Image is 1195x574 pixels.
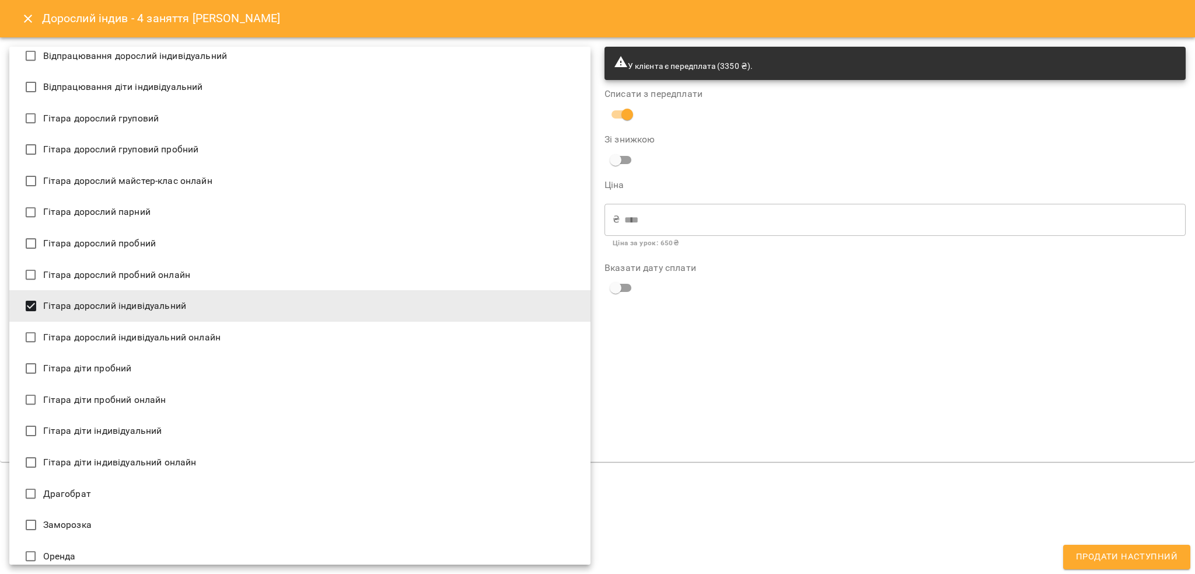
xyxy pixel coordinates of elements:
[9,259,590,291] li: Гітара дорослий пробний онлайн
[9,353,590,384] li: Гітара діти пробний
[9,322,590,353] li: Гітара дорослий індивідуальний онлайн
[9,165,590,197] li: Гітара дорослий майстер-клас онлайн
[9,415,590,447] li: Гітара діти індивідуальний
[9,197,590,228] li: Гітара дорослий парний
[9,509,590,541] li: Заморозка
[9,228,590,259] li: Гітара дорослий пробний
[9,40,590,72] li: Відпрацювання дорослий індивідуальний
[9,478,590,510] li: Драгобрат
[9,103,590,134] li: Гітара дорослий груповий
[9,290,590,322] li: Гітара дорослий індивідуальний
[9,384,590,416] li: Гітара діти пробний онлайн
[9,541,590,572] li: Оренда
[9,134,590,165] li: Гітара дорослий груповий пробний
[9,447,590,478] li: Гітара діти індивідуальний онлайн
[9,71,590,103] li: Відпрацювання діти індивідуальний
